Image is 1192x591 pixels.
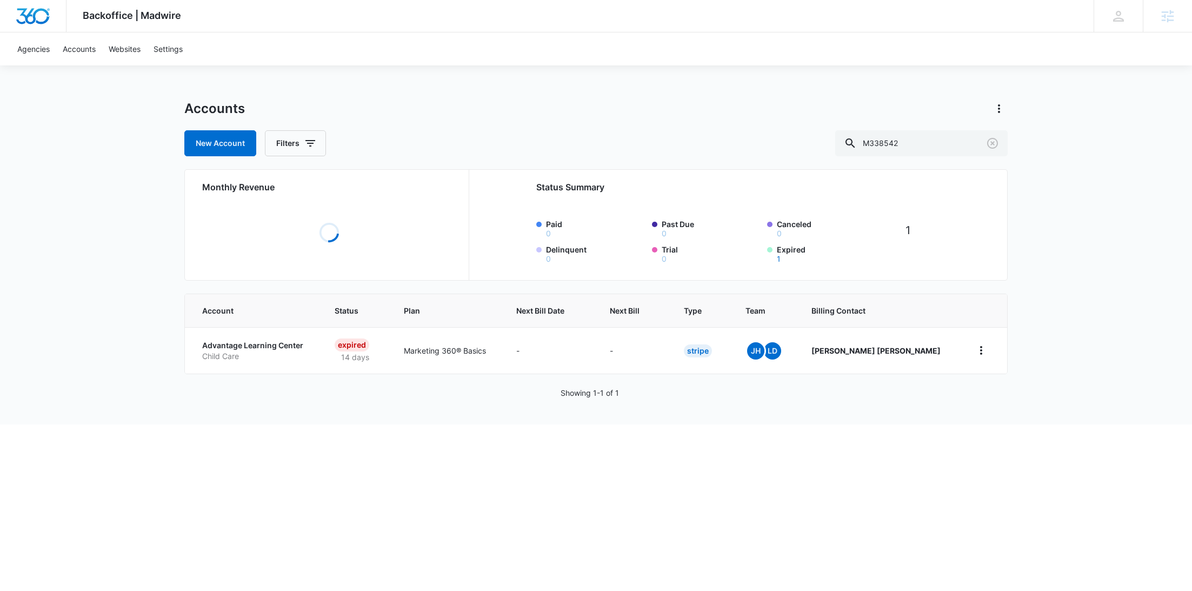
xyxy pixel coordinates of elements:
td: - [503,327,597,374]
span: Next Bill Date [516,305,568,316]
h2: Status Summary [536,181,936,194]
a: New Account [184,130,256,156]
div: Expired [335,338,369,351]
span: Status [335,305,363,316]
h2: Monthly Revenue [202,181,456,194]
label: Expired [777,244,876,263]
tspan: 1 [905,223,910,237]
button: Clear [984,135,1001,152]
h1: Accounts [184,101,245,117]
span: Type [684,305,704,316]
a: Accounts [56,32,102,65]
td: - [597,327,671,374]
button: Expired [777,255,781,263]
button: Actions [990,100,1008,117]
span: JH [747,342,764,360]
input: Search [835,130,1008,156]
span: Next Bill [610,305,642,316]
button: home [973,342,990,359]
p: Child Care [202,351,309,362]
p: Advantage Learning Center [202,340,309,351]
span: Account [202,305,293,316]
a: Websites [102,32,147,65]
span: LD [764,342,781,360]
label: Trial [662,244,761,263]
p: 14 days [335,351,376,363]
span: Plan [404,305,490,316]
p: Marketing 360® Basics [404,345,490,356]
strong: [PERSON_NAME] [PERSON_NAME] [811,346,941,355]
span: Team [745,305,770,316]
span: Backoffice | Madwire [83,10,181,21]
label: Canceled [777,218,876,237]
label: Delinquent [546,244,645,263]
p: Showing 1-1 of 1 [561,387,619,399]
a: Agencies [11,32,56,65]
label: Past Due [662,218,761,237]
label: Paid [546,218,645,237]
button: Filters [265,130,326,156]
span: Billing Contact [811,305,947,316]
a: Advantage Learning CenterChild Care [202,340,309,361]
div: Stripe [684,344,712,357]
a: Settings [147,32,189,65]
